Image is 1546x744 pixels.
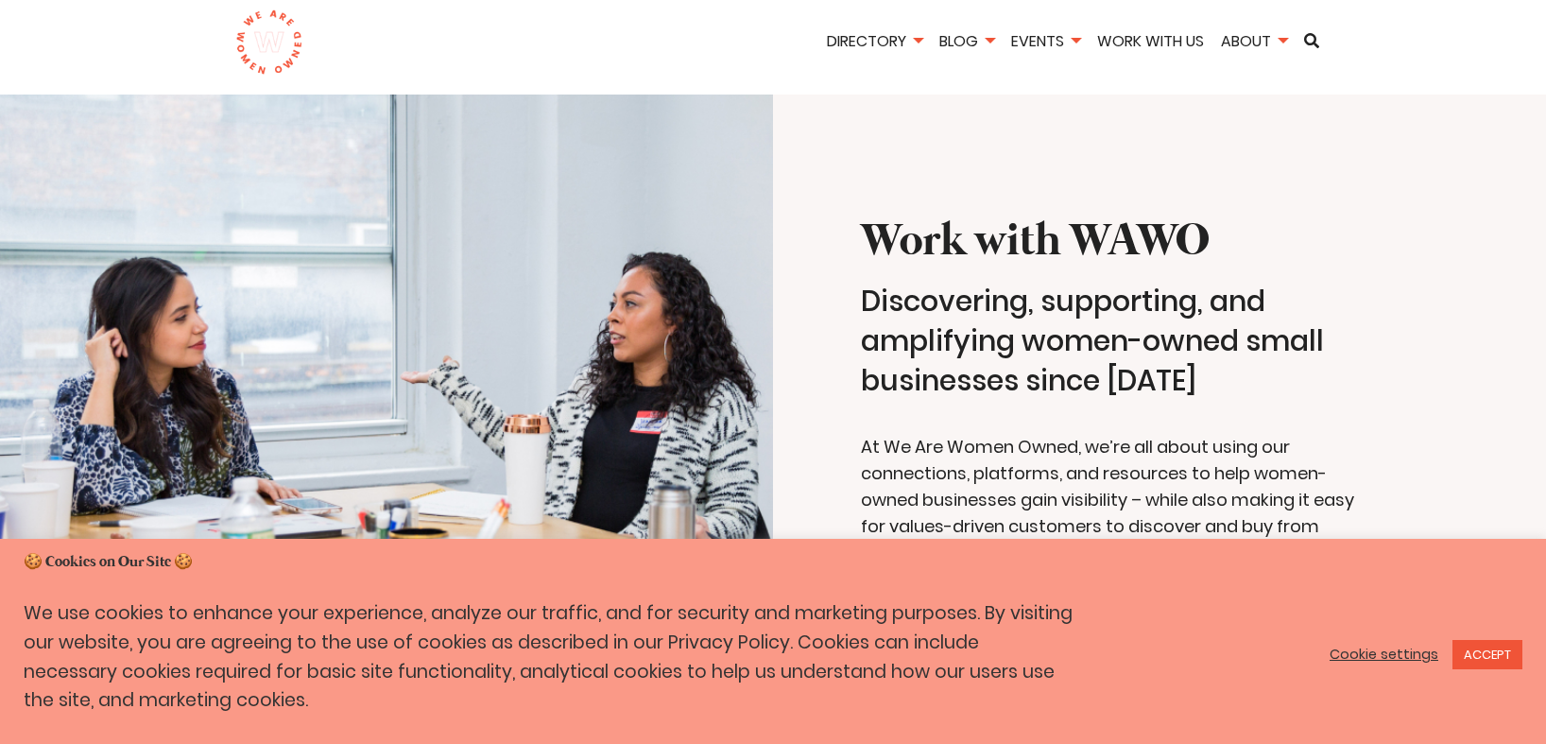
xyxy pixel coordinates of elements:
[820,30,929,52] a: Directory
[1005,30,1087,52] a: Events
[1214,29,1294,57] li: About
[235,9,302,76] img: logo
[820,29,929,57] li: Directory
[1452,640,1522,669] a: ACCEPT
[1005,29,1087,57] li: Events
[1091,30,1211,52] a: Work With Us
[861,211,1360,274] h1: Work with WAWO
[1297,33,1326,48] a: Search
[933,29,1001,57] li: Blog
[861,282,1360,401] h4: Discovering, supporting, and amplifying women-owned small businesses since [DATE]
[1214,30,1294,52] a: About
[861,434,1360,566] p: At We Are Women Owned, we’re all about using our connections, platforms, and resources to help wo...
[933,30,1001,52] a: Blog
[24,552,1522,573] h5: 🍪 Cookies on Our Site 🍪
[1330,646,1438,663] a: Cookie settings
[24,599,1073,716] p: We use cookies to enhance your experience, analyze our traffic, and for security and marketing pu...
